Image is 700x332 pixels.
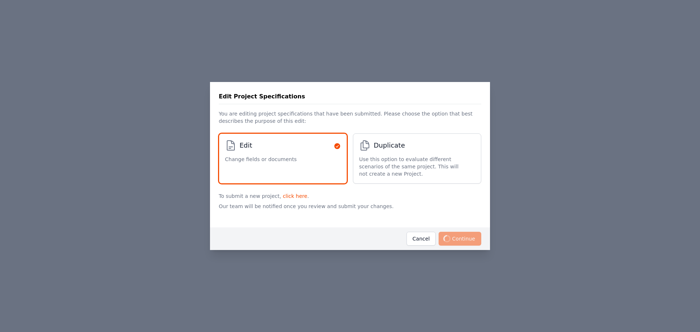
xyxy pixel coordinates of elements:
h3: Edit Project Specifications [219,92,305,101]
p: You are editing project specifications that have been submitted. Please choose the option that be... [219,104,481,128]
span: Change fields or documents [225,156,297,163]
span: Use this option to evaluate different scenarios of the same project. This will not create a new P... [359,156,468,177]
p: To submit a new project, . [219,190,481,200]
a: click here [283,193,307,199]
span: Continue [439,232,481,246]
span: Edit [240,140,252,151]
button: Cancel [407,232,436,246]
span: Duplicate [374,140,405,151]
p: Our team will be notified once you review and submit your changes. [219,200,481,222]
